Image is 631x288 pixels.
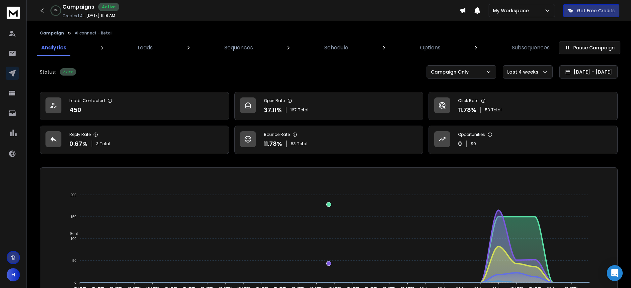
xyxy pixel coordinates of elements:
button: [DATE] - [DATE] [559,65,618,79]
p: Click Rate [458,98,478,103]
p: 11.78 % [264,139,282,148]
p: 0 [458,139,462,148]
button: H [7,268,20,281]
a: Click Rate11.78%53Total [429,92,618,120]
tspan: 100 [70,237,76,241]
p: Sequences [224,44,253,52]
span: Total [100,141,110,146]
button: Get Free Credits [563,4,619,17]
p: AI connect - Retail [75,30,113,36]
span: 53 [291,141,296,146]
button: Pause Campaign [559,41,620,54]
a: Options [416,40,444,56]
p: 37.11 % [264,105,282,115]
p: Analytics [41,44,66,52]
span: 3 [96,141,99,146]
a: Subsequences [508,40,554,56]
h1: Campaigns [62,3,94,11]
img: logo [7,7,20,19]
p: Leads [138,44,153,52]
p: Leads Contacted [69,98,105,103]
p: My Workspace [493,7,531,14]
p: Campaign Only [431,69,471,75]
tspan: 200 [70,193,76,197]
span: Total [491,107,502,113]
p: Open Rate [264,98,285,103]
tspan: 0 [74,280,76,284]
p: Created At: [62,13,85,19]
p: Schedule [324,44,348,52]
a: Reply Rate0.67%3Total [40,126,229,154]
p: 0.67 % [69,139,88,148]
p: 0 % [54,9,57,13]
p: Last 4 weeks [507,69,541,75]
span: 53 [485,107,490,113]
div: Active [60,68,76,76]
span: Total [298,107,308,113]
p: Reply Rate [69,132,91,137]
a: Bounce Rate11.78%53Total [234,126,424,154]
a: Open Rate37.11%167Total [234,92,424,120]
span: 167 [290,107,297,113]
a: Opportunities0$0 [429,126,618,154]
a: Leads Contacted450 [40,92,229,120]
p: 450 [69,105,81,115]
tspan: 150 [70,215,76,219]
div: Open Intercom Messenger [607,265,623,281]
p: $ 0 [471,141,476,146]
p: Opportunities [458,132,485,137]
div: Active [98,3,119,11]
a: Schedule [320,40,352,56]
a: Analytics [37,40,70,56]
a: Leads [134,40,157,56]
p: Bounce Rate [264,132,290,137]
span: Total [297,141,307,146]
p: Get Free Credits [577,7,615,14]
a: Sequences [220,40,257,56]
p: Status: [40,69,56,75]
p: 11.78 % [458,105,476,115]
button: Campaign [40,30,64,36]
tspan: 50 [72,259,76,262]
p: Options [420,44,440,52]
p: [DATE] 11:18 AM [86,13,115,18]
span: Sent [65,231,78,236]
p: Subsequences [512,44,550,52]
